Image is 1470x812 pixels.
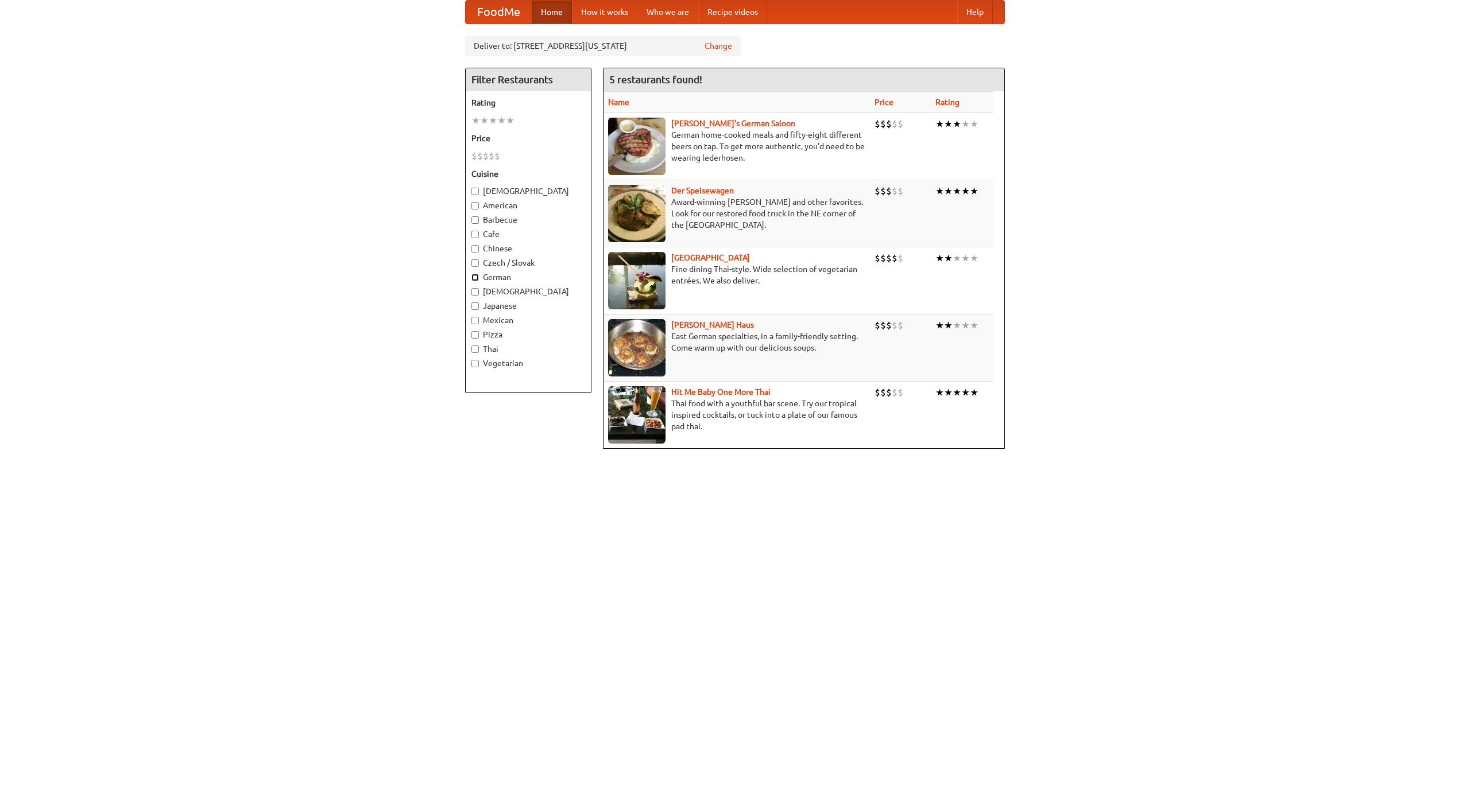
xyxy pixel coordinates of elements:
li: ★ [935,386,944,399]
img: babythai.jpg [608,386,666,444]
label: Cafe [471,228,585,240]
li: ★ [970,319,978,332]
input: Chinese [471,245,479,252]
label: Thai [471,343,585,355]
li: $ [898,386,903,399]
li: $ [471,150,477,162]
img: speisewagen.jpg [608,185,666,242]
li: ★ [489,114,497,127]
li: ★ [506,114,514,127]
li: $ [892,118,898,130]
input: Cafe [471,231,479,238]
a: Name [608,98,629,107]
li: $ [880,252,886,265]
input: Vegetarian [471,360,479,367]
li: ★ [961,319,970,332]
li: ★ [944,118,953,130]
li: ★ [944,252,953,265]
a: [PERSON_NAME]'s German Saloon [671,119,795,128]
label: Pizza [471,329,585,340]
label: Chinese [471,243,585,254]
li: $ [875,386,880,399]
h5: Cuisine [471,168,585,180]
li: ★ [961,386,970,399]
h5: Price [471,133,585,144]
a: Who we are [637,1,698,24]
li: $ [892,252,898,265]
li: $ [892,319,898,332]
input: Barbecue [471,216,479,224]
li: $ [898,118,903,130]
li: $ [886,185,892,197]
li: ★ [953,118,961,130]
input: Japanese [471,302,479,310]
img: esthers.jpg [608,118,666,175]
h5: Rating [471,97,585,108]
input: Mexican [471,317,479,324]
label: [DEMOGRAPHIC_DATA] [471,185,585,197]
li: $ [892,185,898,197]
li: ★ [953,386,961,399]
a: Hit Me Baby One More Thai [671,387,771,397]
li: ★ [480,114,489,127]
a: [GEOGRAPHIC_DATA] [671,253,750,262]
li: ★ [935,252,944,265]
a: FoodMe [466,1,532,24]
a: Der Speisewagen [671,186,734,195]
p: Fine dining Thai-style. Wide selection of vegetarian entrées. We also deliver. [608,263,865,286]
li: ★ [970,252,978,265]
input: Thai [471,345,479,353]
li: ★ [961,118,970,130]
label: Vegetarian [471,358,585,369]
b: [PERSON_NAME] Haus [671,320,754,329]
label: Barbecue [471,214,585,226]
li: $ [892,386,898,399]
div: Deliver to: [STREET_ADDRESS][US_STATE] [465,36,741,56]
a: Recipe videos [698,1,767,24]
ng-pluralize: 5 restaurants found! [609,74,702,85]
label: Czech / Slovak [471,257,585,269]
a: Home [532,1,572,24]
li: $ [880,118,886,130]
label: American [471,200,585,211]
label: Mexican [471,314,585,326]
img: satay.jpg [608,252,666,309]
a: Help [957,1,993,24]
li: $ [875,252,880,265]
li: ★ [935,118,944,130]
input: [DEMOGRAPHIC_DATA] [471,188,479,195]
li: $ [494,150,500,162]
li: $ [477,150,483,162]
li: $ [880,185,886,197]
label: German [471,271,585,283]
h4: Filter Restaurants [466,68,591,91]
img: kohlhaus.jpg [608,319,666,376]
li: $ [886,386,892,399]
li: ★ [953,319,961,332]
a: Change [705,40,732,52]
li: ★ [953,252,961,265]
label: Japanese [471,300,585,312]
p: Award-winning [PERSON_NAME] and other favorites. Look for our restored food truck in the NE corne... [608,196,865,231]
li: $ [886,252,892,265]
li: ★ [953,185,961,197]
li: ★ [944,185,953,197]
li: ★ [970,185,978,197]
input: Pizza [471,331,479,339]
li: $ [483,150,489,162]
li: $ [886,319,892,332]
input: German [471,274,479,281]
li: ★ [970,386,978,399]
li: $ [875,118,880,130]
li: $ [898,319,903,332]
a: How it works [572,1,637,24]
li: $ [875,319,880,332]
li: ★ [497,114,506,127]
li: $ [875,185,880,197]
a: Rating [935,98,960,107]
input: American [471,202,479,209]
p: East German specialties, in a family-friendly setting. Come warm up with our delicious soups. [608,331,865,353]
